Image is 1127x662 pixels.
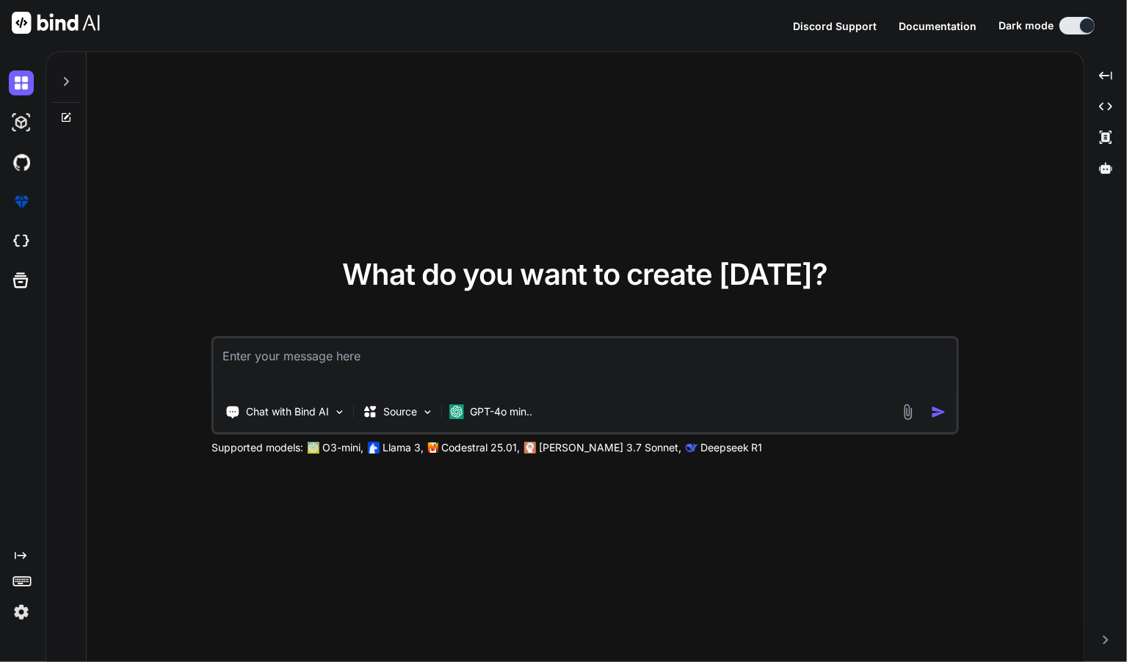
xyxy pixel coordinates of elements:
img: GPT-4o mini [449,404,464,419]
p: [PERSON_NAME] 3.7 Sonnet, [539,440,681,455]
img: settings [9,600,34,625]
img: githubDark [9,150,34,175]
span: What do you want to create [DATE]? [342,256,827,292]
p: O3-mini, [322,440,363,455]
img: premium [9,189,34,214]
img: Pick Tools [333,406,346,418]
span: Dark mode [999,18,1054,33]
img: Llama2 [368,442,380,454]
img: cloudideIcon [9,229,34,254]
img: Pick Models [421,406,434,418]
img: Bind AI [12,12,100,34]
span: Discord Support [793,20,877,32]
p: Codestral 25.01, [441,440,520,455]
img: icon [931,404,946,420]
span: Documentation [899,20,976,32]
img: claude [524,442,536,454]
p: Llama 3, [383,440,424,455]
p: Supported models: [211,440,303,455]
img: darkChat [9,70,34,95]
img: attachment [899,404,916,421]
p: GPT-4o min.. [470,404,532,419]
p: Deepseek R1 [700,440,763,455]
img: darkAi-studio [9,110,34,135]
img: claude [686,442,697,454]
button: Documentation [899,18,976,34]
p: Chat with Bind AI [246,404,329,419]
img: Mistral-AI [428,443,438,453]
img: GPT-4 [308,442,319,454]
p: Source [383,404,417,419]
button: Discord Support [793,18,877,34]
